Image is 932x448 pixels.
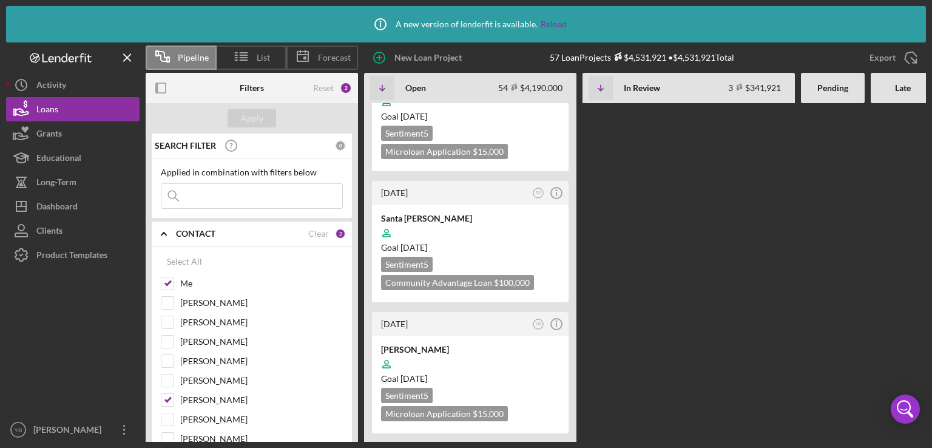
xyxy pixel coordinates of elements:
div: Microloan Application [381,406,508,421]
a: [DATE]YB[PERSON_NAME]Goal [DATE]Sentiment5Microloan Application $15,000 [370,310,570,435]
div: Santa [PERSON_NAME] [381,212,559,225]
button: New Loan Project [364,46,474,70]
button: Product Templates [6,243,140,267]
label: [PERSON_NAME] [180,375,343,387]
button: Educational [6,146,140,170]
div: Apply [241,109,263,127]
span: Goal [381,242,427,253]
b: SEARCH FILTER [155,141,216,151]
b: In Review [624,83,660,93]
div: [PERSON_NAME] [30,418,109,445]
div: [PERSON_NAME] [381,344,559,356]
div: Open Intercom Messenger [891,395,920,424]
time: 09/13/2025 [400,242,427,253]
text: SJ [536,191,541,195]
a: [PERSON_NAME]Goal [DATE]Sentiment5Microloan Application $15,000 [370,48,570,173]
text: YB [15,427,22,433]
b: CONTACT [176,229,215,239]
button: Export [857,46,926,70]
label: [PERSON_NAME] [180,413,343,426]
div: 2 [335,228,346,239]
time: 2025-07-30 16:06 [381,319,408,329]
span: Goal [381,111,427,121]
div: Export [870,46,896,70]
a: Reload [541,19,567,29]
span: $100,000 [494,277,530,288]
div: Sentiment 5 [381,388,433,403]
b: Open [405,83,426,93]
button: SJ [530,185,547,202]
div: Product Templates [36,243,107,270]
span: List [257,53,270,63]
label: [PERSON_NAME] [180,336,343,348]
div: Clear [308,229,329,239]
div: A new version of lenderfit is available. [365,9,567,39]
time: 09/28/2025 [400,373,427,384]
div: 3 $341,921 [728,83,781,93]
b: Late [895,83,911,93]
text: YB [536,322,541,326]
label: [PERSON_NAME] [180,297,343,309]
a: [DATE]SJSanta [PERSON_NAME]Goal [DATE]Sentiment5Community Advantage Loan $100,000 [370,179,570,304]
b: Pending [817,83,848,93]
span: Pipeline [178,53,209,63]
span: $15,000 [473,409,504,419]
div: Reset [313,83,334,93]
div: Educational [36,146,81,173]
button: Grants [6,121,140,146]
div: Grants [36,121,62,149]
div: Clients [36,219,62,246]
div: 0 [335,140,346,151]
label: [PERSON_NAME] [180,316,343,328]
button: Select All [161,249,208,274]
button: Clients [6,219,140,243]
div: 2 [340,82,352,94]
label: [PERSON_NAME] [180,433,343,445]
div: 57 Loan Projects • $4,531,921 Total [550,52,734,63]
div: Microloan Application [381,144,508,159]
time: 09/29/2025 [400,111,427,121]
button: Long-Term [6,170,140,194]
div: Long-Term [36,170,76,197]
div: Activity [36,73,66,100]
div: Applied in combination with filters below [161,168,343,177]
div: Sentiment 5 [381,126,433,141]
button: Apply [228,109,276,127]
button: YB [530,316,547,333]
label: Me [180,277,343,290]
span: Forecast [318,53,351,63]
div: Loans [36,97,58,124]
span: Goal [381,373,427,384]
div: Dashboard [36,194,78,222]
div: 54 $4,190,000 [498,83,562,93]
div: Community Advantage Loan [381,275,534,290]
button: Loans [6,97,140,121]
div: $4,531,921 [611,52,666,63]
label: [PERSON_NAME] [180,355,343,367]
button: YB[PERSON_NAME] [6,418,140,442]
button: Dashboard [6,194,140,219]
time: 2025-07-30 20:46 [381,188,408,198]
b: Filters [240,83,264,93]
label: [PERSON_NAME] [180,394,343,406]
div: Select All [167,249,202,274]
span: $15,000 [473,146,504,157]
button: Activity [6,73,140,97]
div: Sentiment 5 [381,257,433,272]
div: New Loan Project [394,46,462,70]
